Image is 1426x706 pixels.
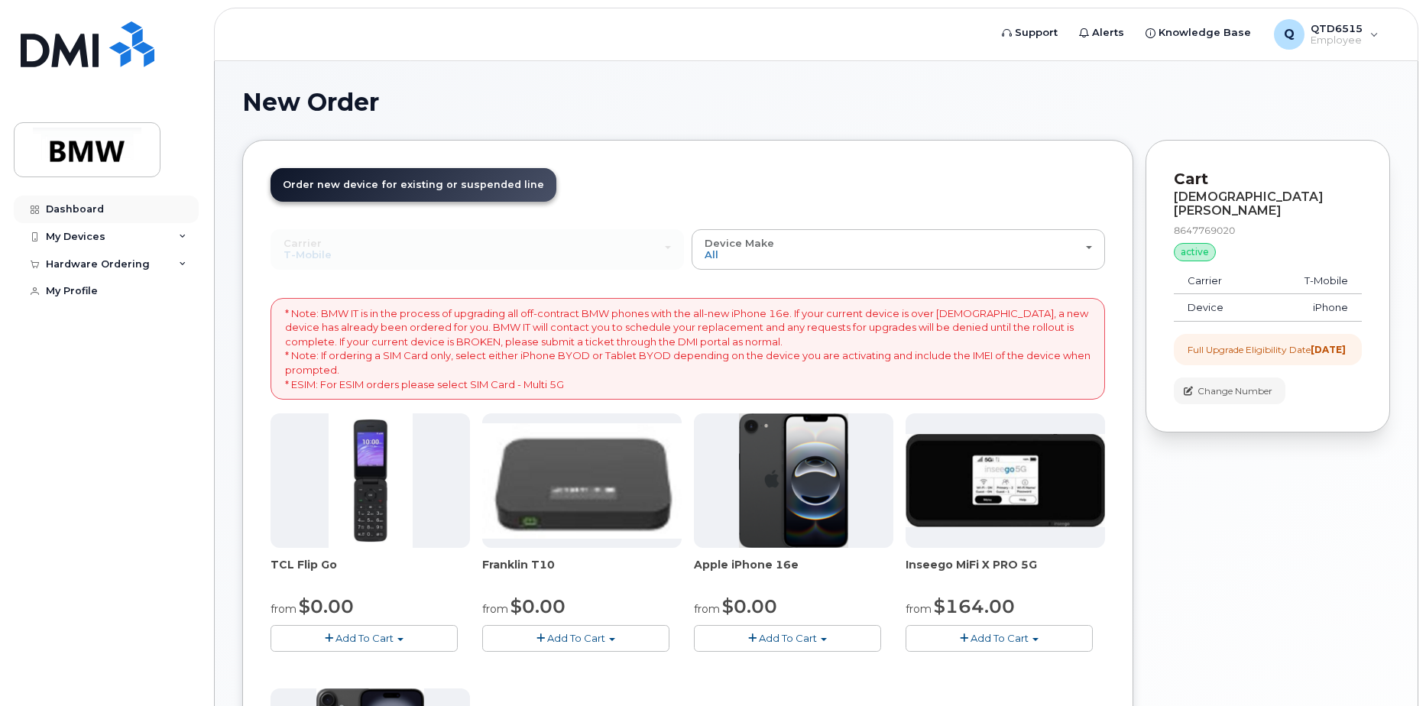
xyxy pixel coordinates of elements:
td: Device [1174,294,1262,322]
strong: [DATE] [1311,344,1346,355]
span: Add To Cart [971,632,1029,644]
div: TCL Flip Go [271,557,470,588]
button: Add To Cart [694,625,881,652]
h1: New Order [242,89,1390,115]
img: iphone16e.png [739,413,849,548]
img: TCL_FLIP_MODE.jpg [329,413,413,548]
span: Add To Cart [547,632,605,644]
p: * Note: BMW IT is in the process of upgrading all off-contract BMW phones with the all-new iPhone... [285,306,1091,391]
button: Add To Cart [482,625,669,652]
small: from [271,602,297,616]
td: iPhone [1262,294,1362,322]
td: T-Mobile [1262,267,1362,295]
div: Full Upgrade Eligibility Date [1188,343,1346,356]
div: active [1174,243,1216,261]
span: Add To Cart [335,632,394,644]
iframe: Messenger Launcher [1360,640,1415,695]
span: Device Make [705,237,774,249]
button: Add To Cart [906,625,1093,652]
span: $164.00 [934,595,1015,617]
span: Add To Cart [759,632,817,644]
td: Carrier [1174,267,1262,295]
div: Inseego MiFi X PRO 5G [906,557,1105,588]
div: [DEMOGRAPHIC_DATA][PERSON_NAME] [1174,190,1362,218]
img: cut_small_inseego_5G.jpg [906,434,1105,527]
span: $0.00 [722,595,777,617]
small: from [906,602,932,616]
button: Change Number [1174,377,1285,404]
div: Franklin T10 [482,557,682,588]
span: Order new device for existing or suspended line [283,179,544,190]
small: from [482,602,508,616]
div: 8647769020 [1174,224,1362,237]
div: Apple iPhone 16e [694,557,893,588]
p: Cart [1174,168,1362,190]
span: $0.00 [299,595,354,617]
small: from [694,602,720,616]
span: All [705,248,718,261]
span: Change Number [1198,384,1272,398]
img: t10.jpg [482,423,682,539]
span: $0.00 [510,595,566,617]
button: Device Make All [692,229,1105,269]
button: Add To Cart [271,625,458,652]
